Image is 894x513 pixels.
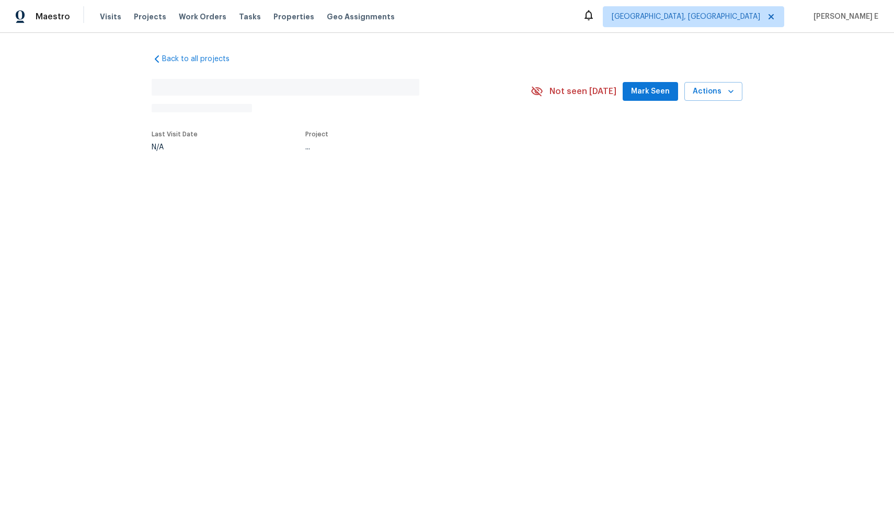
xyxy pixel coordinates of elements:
[239,13,261,20] span: Tasks
[623,82,678,101] button: Mark Seen
[809,11,878,22] span: [PERSON_NAME] E
[327,11,395,22] span: Geo Assignments
[305,144,506,151] div: ...
[152,144,198,151] div: N/A
[549,86,616,97] span: Not seen [DATE]
[152,54,252,64] a: Back to all projects
[305,131,328,137] span: Project
[693,85,734,98] span: Actions
[36,11,70,22] span: Maestro
[612,11,760,22] span: [GEOGRAPHIC_DATA], [GEOGRAPHIC_DATA]
[100,11,121,22] span: Visits
[631,85,670,98] span: Mark Seen
[134,11,166,22] span: Projects
[273,11,314,22] span: Properties
[684,82,742,101] button: Actions
[179,11,226,22] span: Work Orders
[152,131,198,137] span: Last Visit Date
